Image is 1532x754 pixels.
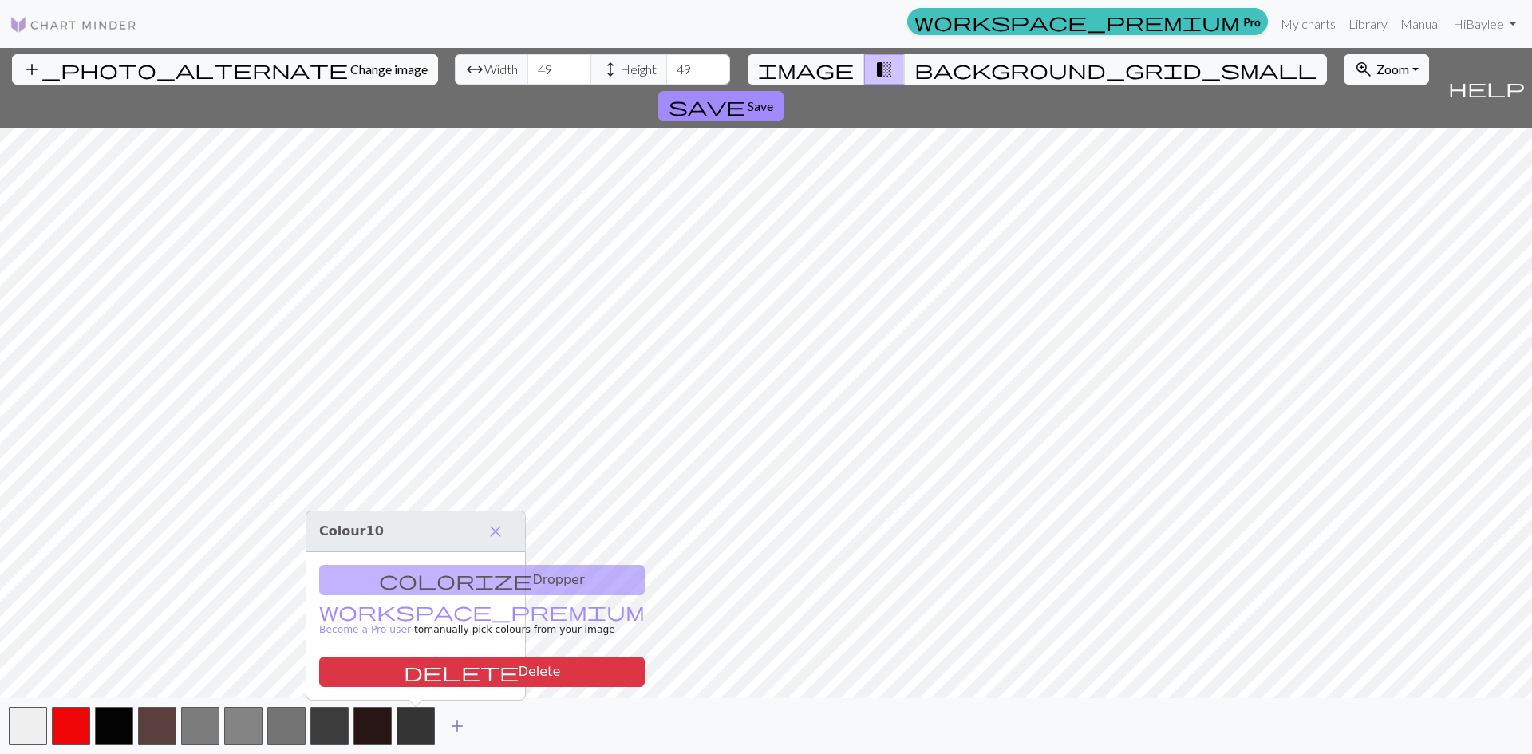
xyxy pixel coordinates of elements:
span: help [1448,77,1525,99]
span: Change image [350,61,428,77]
span: workspace_premium [319,600,645,622]
span: Height [620,60,657,79]
span: Save [748,98,773,113]
span: Zoom [1376,61,1409,77]
span: add [448,715,467,737]
span: height [601,58,620,81]
span: image [758,58,854,81]
span: arrow_range [465,58,484,81]
small: to manually pick colours from your image [319,607,645,635]
span: zoom_in [1354,58,1373,81]
a: Library [1342,8,1394,40]
button: Add color [437,711,477,741]
a: Pro [907,8,1268,35]
span: workspace_premium [914,10,1240,33]
span: Width [484,60,518,79]
span: Colour 10 [319,523,384,539]
button: Save [658,91,784,121]
a: Become a Pro user [319,607,645,635]
span: background_grid_small [914,58,1317,81]
span: save [669,95,745,117]
span: add_photo_alternate [22,58,348,81]
button: Delete color [319,657,645,687]
span: transition_fade [875,58,894,81]
a: HiBaylee [1447,8,1522,40]
button: Change image [12,54,438,85]
span: close [486,520,505,543]
span: delete [404,661,519,683]
button: Zoom [1344,54,1429,85]
img: Logo [10,15,137,34]
button: Close [479,518,512,545]
a: My charts [1274,8,1342,40]
a: Manual [1394,8,1447,40]
button: Help [1441,48,1532,128]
